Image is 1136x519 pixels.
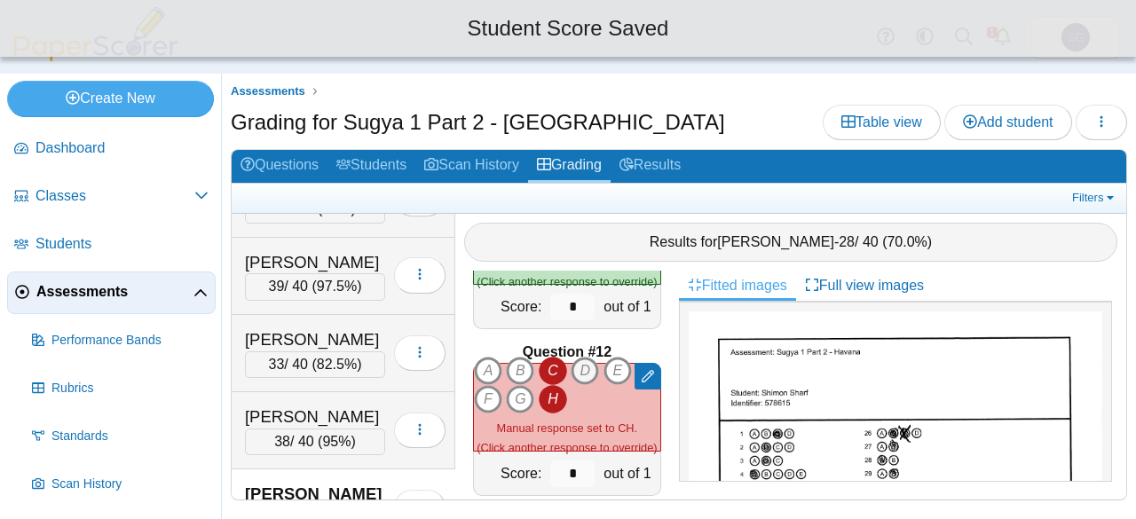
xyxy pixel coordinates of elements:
[7,224,216,266] a: Students
[796,271,933,301] a: Full view images
[474,385,502,413] i: F
[245,351,385,378] div: / 40 ( )
[474,452,546,495] div: Score:
[51,380,209,397] span: Rubrics
[963,114,1053,130] span: Add student
[477,421,657,454] small: (Click another response to override)
[25,463,216,506] a: Scan History
[327,150,415,183] a: Students
[25,367,216,410] a: Rubrics
[51,476,209,493] span: Scan History
[317,279,357,294] span: 97.5%
[25,415,216,458] a: Standards
[474,285,546,328] div: Score:
[887,234,927,249] span: 70.0%
[317,357,357,372] span: 82.5%
[245,273,385,300] div: / 40 ( )
[51,428,209,445] span: Standards
[539,385,567,413] i: H
[841,114,922,130] span: Table view
[269,279,285,294] span: 39
[415,150,528,183] a: Scan History
[464,223,1117,262] div: Results for - / 40 ( )
[7,271,216,314] a: Assessments
[322,434,351,449] span: 95%
[679,271,796,301] a: Fitted images
[823,105,941,140] a: Table view
[944,105,1071,140] a: Add student
[7,81,214,116] a: Create New
[506,357,534,385] i: B
[7,49,185,64] a: PaperScorer
[245,483,385,506] div: [PERSON_NAME]
[539,357,567,385] i: C
[13,13,1123,43] div: Student Score Saved
[571,357,599,385] i: D
[35,186,194,206] span: Classes
[36,282,193,302] span: Assessments
[245,328,385,351] div: [PERSON_NAME]
[269,357,285,372] span: 33
[226,81,310,103] a: Assessments
[839,234,855,249] span: 28
[245,251,385,274] div: [PERSON_NAME]
[603,357,632,385] i: E
[232,150,327,183] a: Questions
[1068,189,1122,207] a: Filters
[599,452,659,495] div: out of 1
[35,234,209,254] span: Students
[7,128,216,170] a: Dashboard
[474,357,502,385] i: A
[611,150,690,183] a: Results
[245,429,385,455] div: / 40 ( )
[528,150,611,183] a: Grading
[717,234,834,249] span: [PERSON_NAME]
[35,138,209,158] span: Dashboard
[7,176,216,218] a: Classes
[477,255,657,287] small: (Click another response to override)
[497,421,638,435] span: Manual response set to CH.
[599,285,659,328] div: out of 1
[506,385,534,413] i: G
[231,84,305,98] span: Assessments
[231,107,725,138] h1: Grading for Sugya 1 Part 2 - [GEOGRAPHIC_DATA]
[523,342,611,362] b: Question #12
[25,319,216,362] a: Performance Bands
[245,405,385,429] div: [PERSON_NAME]
[274,434,290,449] span: 38
[51,332,209,350] span: Performance Bands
